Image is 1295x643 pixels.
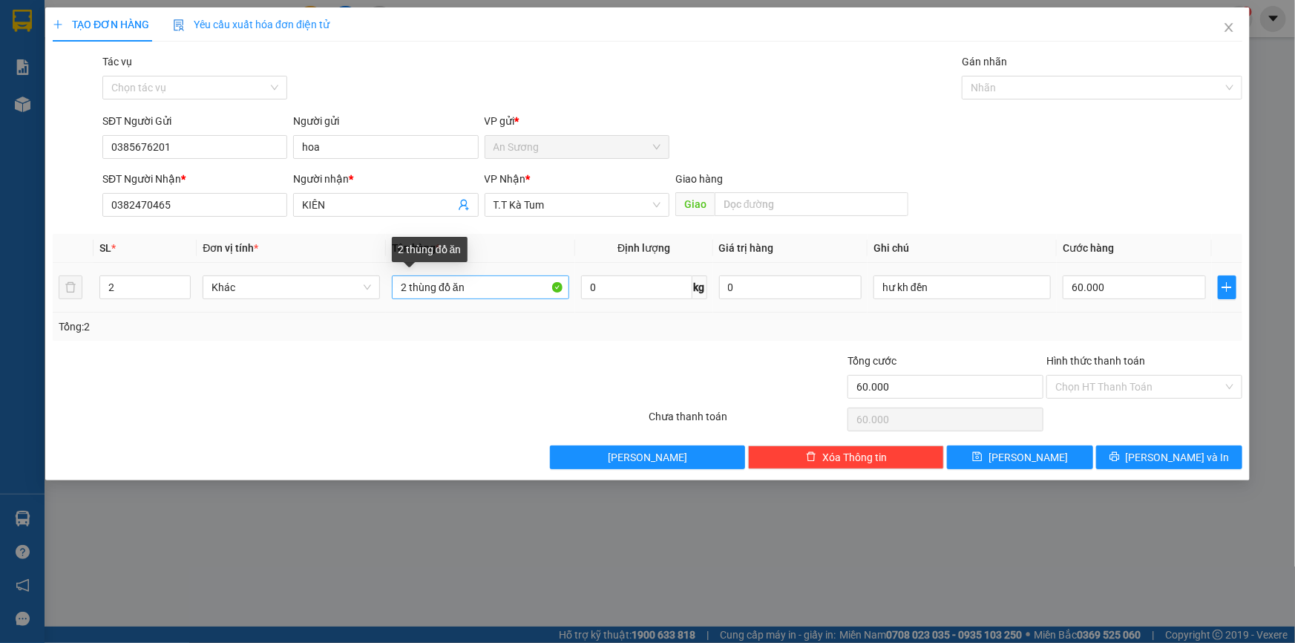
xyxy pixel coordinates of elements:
[608,449,687,466] span: [PERSON_NAME]
[212,276,371,298] span: Khác
[962,56,1007,68] label: Gán nhãn
[989,449,1068,466] span: [PERSON_NAME]
[648,408,847,434] div: Chưa thanh toán
[848,355,896,367] span: Tổng cước
[1096,445,1242,469] button: printer[PERSON_NAME] và In
[458,199,470,211] span: user-add
[13,14,36,30] span: Gửi:
[1046,355,1145,367] label: Hình thức thanh toán
[806,451,816,463] span: delete
[972,451,983,463] span: save
[485,113,669,129] div: VP gửi
[715,192,908,216] input: Dọc đường
[748,445,944,469] button: deleteXóa Thông tin
[293,113,478,129] div: Người gửi
[719,242,774,254] span: Giá trị hàng
[173,19,185,31] img: icon
[1218,275,1236,299] button: plus
[173,19,330,30] span: Yêu cầu xuất hóa đơn điện tử
[550,445,746,469] button: [PERSON_NAME]
[1219,281,1236,293] span: plus
[392,275,569,299] input: VD: Bàn, Ghế
[947,445,1093,469] button: save[PERSON_NAME]
[719,275,862,299] input: 0
[392,237,468,262] div: 2 thùng đồ ăn
[59,275,82,299] button: delete
[53,19,149,30] span: TẠO ĐƠN HÀNG
[13,30,131,48] div: CƯỜNG
[494,194,660,216] span: T.T Kà Tum
[142,84,292,105] div: 0879055626
[13,48,131,69] div: 0906113340
[99,242,111,254] span: SL
[13,13,131,30] div: An Sương
[203,242,258,254] span: Đơn vị tính
[1223,22,1235,33] span: close
[692,275,707,299] span: kg
[142,14,177,30] span: Nhận:
[53,19,63,30] span: plus
[293,171,478,187] div: Người nhận
[675,173,723,185] span: Giao hàng
[102,171,287,187] div: SĐT Người Nhận
[822,449,887,466] span: Xóa Thông tin
[1109,451,1120,463] span: printer
[1126,449,1230,466] span: [PERSON_NAME] và In
[142,13,292,48] div: BX [GEOGRAPHIC_DATA]
[494,136,660,158] span: An Sương
[873,275,1051,299] input: Ghi Chú
[485,173,526,185] span: VP Nhận
[1063,242,1114,254] span: Cước hàng
[59,319,500,335] div: Tổng: 2
[102,113,287,129] div: SĐT Người Gửi
[868,234,1057,263] th: Ghi chú
[675,192,715,216] span: Giao
[617,242,670,254] span: Định lượng
[142,48,292,84] div: PHỞ [GEOGRAPHIC_DATA]
[1208,7,1250,49] button: Close
[102,56,132,68] label: Tác vụ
